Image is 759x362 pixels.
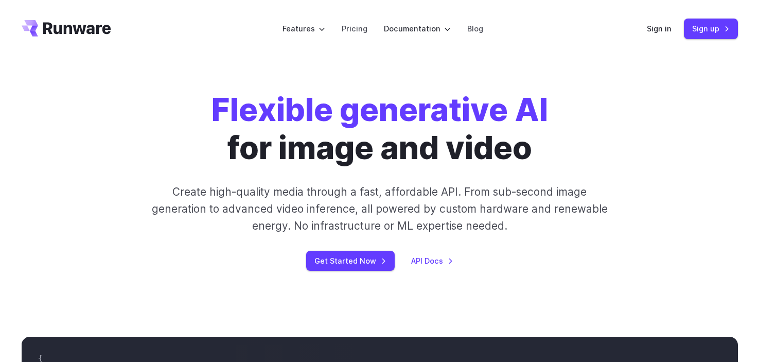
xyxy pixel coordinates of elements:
label: Documentation [384,23,451,35]
a: API Docs [411,255,453,267]
a: Blog [467,23,483,35]
a: Sign up [684,19,738,39]
a: Sign in [647,23,672,35]
a: Get Started Now [306,251,395,271]
label: Features [283,23,325,35]
h1: for image and video [211,91,548,167]
strong: Flexible generative AI [211,90,548,129]
p: Create high-quality media through a fast, affordable API. From sub-second image generation to adv... [150,183,609,235]
a: Pricing [342,23,367,35]
a: Go to / [22,20,111,37]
